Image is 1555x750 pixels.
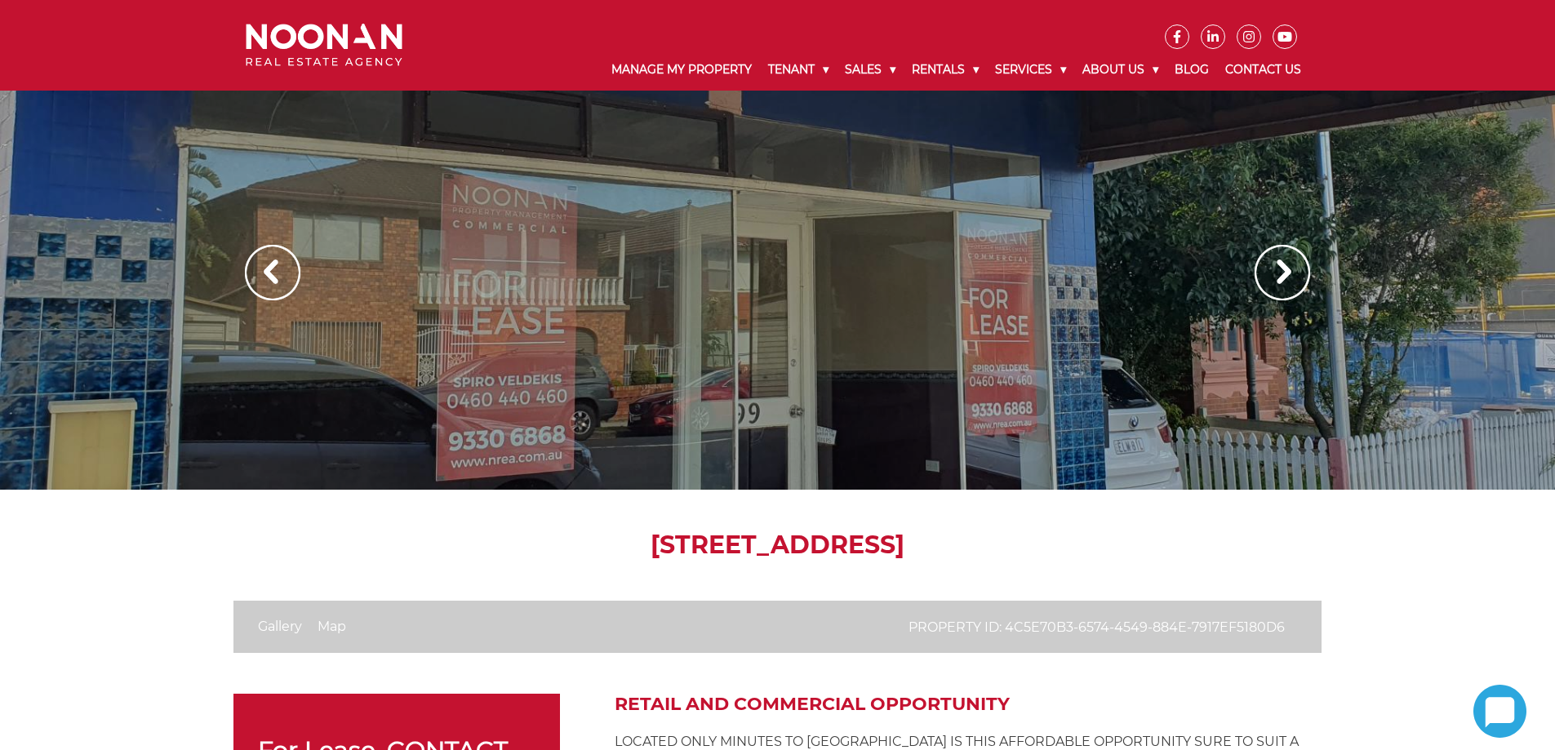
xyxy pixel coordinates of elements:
[1074,49,1166,91] a: About Us
[615,694,1322,715] h2: RETAIL AND COMMERCIAL OPPORTUNITY
[245,245,300,300] img: Arrow slider
[233,530,1322,560] h1: [STREET_ADDRESS]
[318,619,346,634] a: Map
[1166,49,1217,91] a: Blog
[909,617,1285,637] p: Property ID: 4C5E70B3-6574-4549-884E-7917EF5180D6
[258,619,302,634] a: Gallery
[246,24,402,67] img: Noonan Real Estate Agency
[837,49,904,91] a: Sales
[603,49,760,91] a: Manage My Property
[1217,49,1309,91] a: Contact Us
[987,49,1074,91] a: Services
[1255,245,1310,300] img: Arrow slider
[760,49,837,91] a: Tenant
[904,49,987,91] a: Rentals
